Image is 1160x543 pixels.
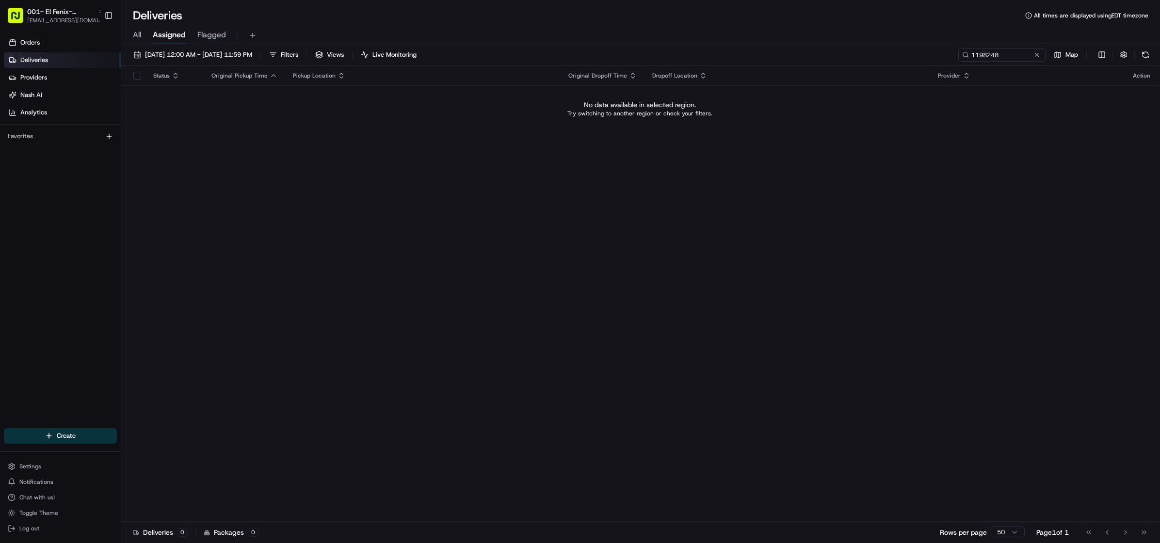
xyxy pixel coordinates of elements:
[293,72,336,80] span: Pickup Location
[4,428,117,444] button: Create
[19,525,39,532] span: Log out
[281,50,298,59] span: Filters
[27,16,105,24] button: [EMAIL_ADDRESS][DOMAIN_NAME]
[327,50,344,59] span: Views
[4,70,121,85] a: Providers
[1036,527,1069,537] div: Page 1 of 1
[204,527,258,537] div: Packages
[1049,48,1082,62] button: Map
[568,72,627,80] span: Original Dropoff Time
[20,56,48,64] span: Deliveries
[1139,48,1152,62] button: Refresh
[4,506,117,520] button: Toggle Theme
[20,38,40,47] span: Orders
[1034,12,1148,19] span: All times are displayed using EDT timezone
[145,50,252,59] span: [DATE] 12:00 AM - [DATE] 11:59 PM
[940,527,987,537] p: Rows per page
[211,72,268,80] span: Original Pickup Time
[958,48,1046,62] input: Type to search
[19,494,55,501] span: Chat with us!
[133,8,182,23] h1: Deliveries
[133,527,188,537] div: Deliveries
[19,478,53,486] span: Notifications
[4,128,117,144] div: Favorites
[4,35,121,50] a: Orders
[19,509,58,517] span: Toggle Theme
[938,72,961,80] span: Provider
[4,475,117,489] button: Notifications
[153,72,170,80] span: Status
[311,48,348,62] button: Views
[20,108,47,117] span: Analytics
[567,110,712,117] p: Try switching to another region or check your filters.
[1065,50,1078,59] span: Map
[197,29,226,41] span: Flagged
[4,52,121,68] a: Deliveries
[129,48,257,62] button: [DATE] 12:00 AM - [DATE] 11:59 PM
[27,7,94,16] button: 001- El Fenix- [GEOGRAPHIC_DATA]
[4,105,121,120] a: Analytics
[19,463,41,470] span: Settings
[4,4,100,27] button: 001- El Fenix- [GEOGRAPHIC_DATA][EMAIL_ADDRESS][DOMAIN_NAME]
[20,73,47,82] span: Providers
[1133,72,1150,80] div: Action
[4,491,117,504] button: Chat with us!
[248,528,258,537] div: 0
[20,91,42,99] span: Nash AI
[57,431,76,440] span: Create
[4,460,117,473] button: Settings
[153,29,186,41] span: Assigned
[652,72,697,80] span: Dropoff Location
[177,528,188,537] div: 0
[265,48,303,62] button: Filters
[356,48,421,62] button: Live Monitoring
[372,50,417,59] span: Live Monitoring
[4,522,117,535] button: Log out
[133,29,141,41] span: All
[584,100,696,110] p: No data available in selected region.
[4,87,121,103] a: Nash AI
